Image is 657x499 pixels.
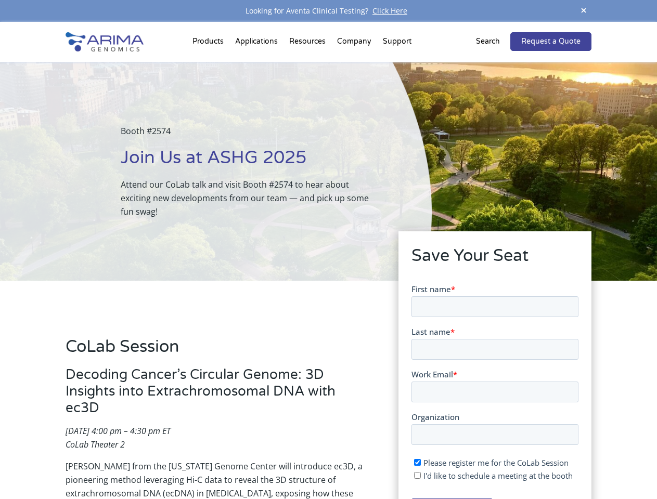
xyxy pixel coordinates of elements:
a: Click Here [368,6,411,16]
em: CoLab Theater 2 [66,439,125,450]
img: Arima-Genomics-logo [66,32,144,51]
em: [DATE] 4:00 pm – 4:30 pm ET [66,425,171,437]
h3: Decoding Cancer’s Circular Genome: 3D Insights into Extrachromosomal DNA with ec3D [66,366,369,424]
h2: CoLab Session [66,335,369,366]
p: Search [476,35,500,48]
p: Attend our CoLab talk and visit Booth #2574 to hear about exciting new developments from our team... [121,178,379,218]
h2: Save Your Seat [411,244,578,275]
a: Request a Quote [510,32,591,51]
div: Looking for Aventa Clinical Testing? [66,4,591,18]
p: Booth #2574 [121,124,379,146]
h1: Join Us at ASHG 2025 [121,146,379,178]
